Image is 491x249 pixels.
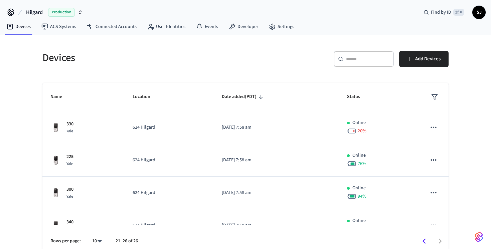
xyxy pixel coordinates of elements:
span: Hilgard [26,8,43,16]
button: Add Devices [399,51,449,67]
span: Yale [66,128,73,134]
p: 300 [66,186,73,193]
span: Name [50,92,71,102]
img: Yale Assure Touchscreen Wifi Smart Lock, Satin Nickel, Front [50,220,61,231]
span: 76 % [358,160,366,167]
h5: Devices [42,51,241,65]
span: 20 % [358,128,366,134]
p: Online [352,119,366,126]
p: 330 [66,121,73,128]
p: 225 [66,153,73,160]
span: Location [133,92,159,102]
p: [DATE] 7:58 am [222,124,331,131]
p: [DATE] 7:58 am [222,189,331,196]
a: Connected Accounts [81,21,142,33]
div: Find by ID⌘ K [418,6,470,18]
p: Online [352,217,366,224]
a: Settings [264,21,300,33]
span: Status [347,92,369,102]
span: ⌘ K [453,9,464,16]
p: 624 Hilgard [133,222,206,229]
img: Yale Assure Touchscreen Wifi Smart Lock, Satin Nickel, Front [50,155,61,166]
img: Yale Assure Touchscreen Wifi Smart Lock, Satin Nickel, Front [50,122,61,133]
p: 624 Hilgard [133,124,206,131]
div: 10 [89,236,105,246]
p: Rows per page: [50,238,81,245]
p: [DATE] 7:58 am [222,222,331,229]
span: Production [48,8,75,17]
button: Go to previous page [416,233,432,249]
p: [DATE] 7:58 am [222,157,331,164]
button: SJ [472,6,486,19]
p: 21–26 of 26 [116,238,138,245]
p: 624 Hilgard [133,189,206,196]
p: 624 Hilgard [133,157,206,164]
a: Developer [223,21,264,33]
span: Yale [66,194,73,199]
span: SJ [473,6,485,18]
p: 340 [66,219,73,226]
span: Find by ID [431,9,451,16]
a: Devices [1,21,36,33]
img: Yale Assure Touchscreen Wifi Smart Lock, Satin Nickel, Front [50,188,61,198]
img: SeamLogoGradient.69752ec5.svg [475,232,483,242]
p: Online [352,152,366,159]
span: 94 % [358,193,366,200]
span: Date added(PDT) [222,92,265,102]
a: User Identities [142,21,191,33]
a: Events [191,21,223,33]
span: Add Devices [415,55,441,63]
span: Yale [66,161,73,167]
p: Online [352,185,366,192]
a: ACS Systems [36,21,81,33]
